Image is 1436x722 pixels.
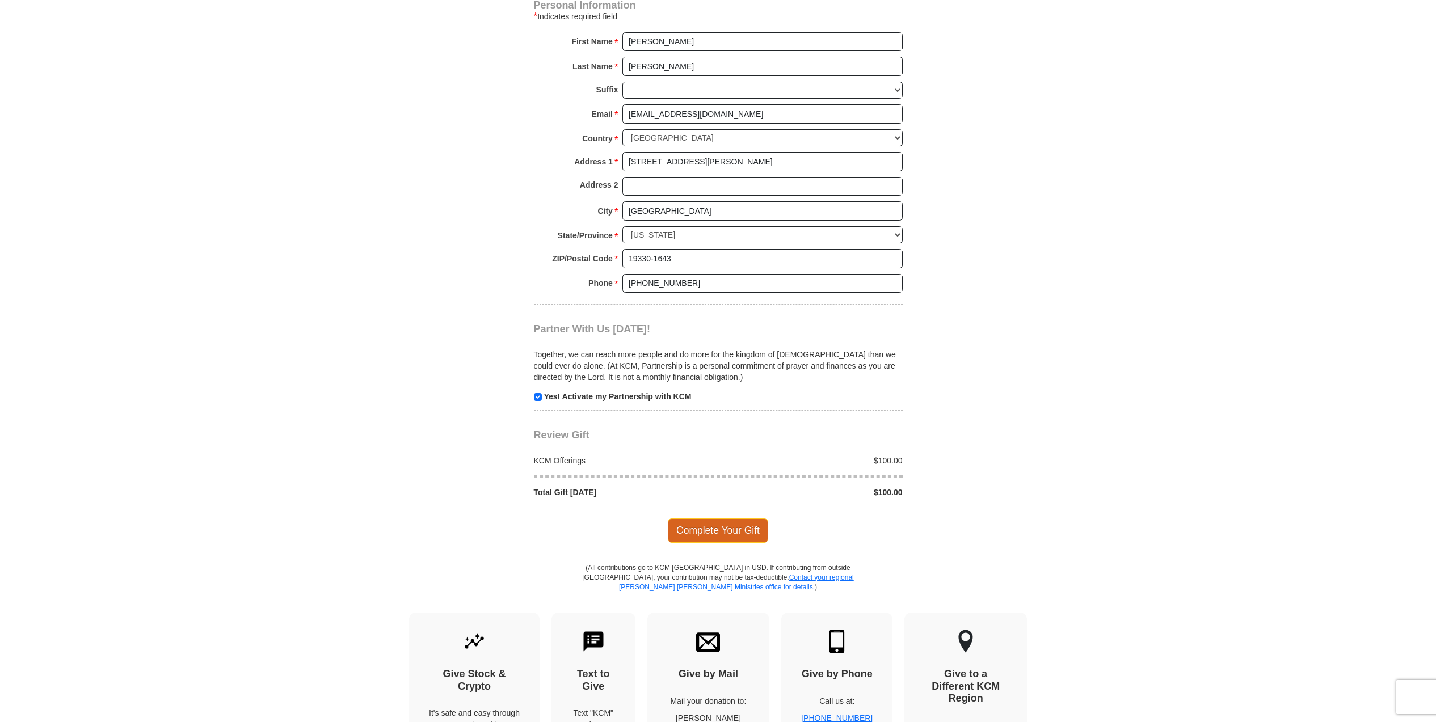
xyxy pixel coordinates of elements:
strong: State/Province [558,227,613,243]
strong: Address 1 [574,154,613,170]
h4: Give by Phone [801,668,873,681]
span: Complete Your Gift [668,518,768,542]
a: Contact your regional [PERSON_NAME] [PERSON_NAME] Ministries office for details. [619,573,854,591]
strong: Suffix [596,82,618,98]
h4: Give by Mail [667,668,750,681]
p: Together, we can reach more people and do more for the kingdom of [DEMOGRAPHIC_DATA] than we coul... [534,349,903,383]
strong: First Name [572,33,613,49]
strong: City [597,203,612,219]
h4: Give Stock & Crypto [429,668,520,693]
div: $100.00 [718,487,909,498]
p: (All contributions go to KCM [GEOGRAPHIC_DATA] in USD. If contributing from outside [GEOGRAPHIC_D... [582,563,854,613]
img: mobile.svg [825,630,849,653]
div: $100.00 [718,455,909,466]
p: Mail your donation to: [667,695,750,707]
h4: Personal Information [534,1,903,10]
span: Partner With Us [DATE]! [534,323,651,335]
strong: ZIP/Postal Code [552,251,613,267]
div: KCM Offerings [528,455,718,466]
strong: Yes! Activate my Partnership with KCM [544,392,691,401]
strong: Address 2 [580,177,618,193]
img: text-to-give.svg [582,630,605,653]
h4: Text to Give [571,668,616,693]
img: envelope.svg [696,630,720,653]
strong: Country [582,130,613,146]
p: Call us at: [801,695,873,707]
strong: Phone [588,275,613,291]
strong: Last Name [572,58,613,74]
div: Indicates required field [534,10,903,23]
h4: Give to a Different KCM Region [924,668,1007,705]
span: Review Gift [534,429,589,441]
img: other-region [958,630,974,653]
div: Total Gift [DATE] [528,487,718,498]
img: give-by-stock.svg [462,630,486,653]
strong: Email [592,106,613,122]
